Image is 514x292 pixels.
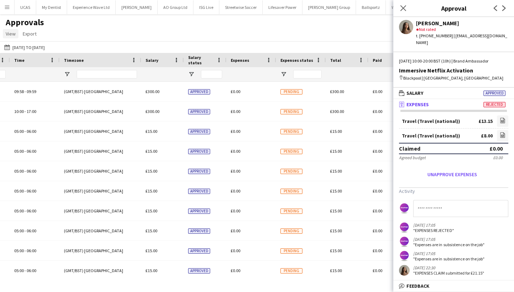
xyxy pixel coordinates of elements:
[67,0,116,14] button: Experience Wave Ltd
[27,168,36,174] span: 06:00
[14,268,24,273] span: 05:00
[27,188,36,194] span: 06:00
[416,33,508,45] div: t. [PHONE_NUMBER] | [EMAIL_ADDRESS][DOMAIN_NAME]
[188,71,195,77] button: Open Filter Menu
[393,4,514,13] h3: Approval
[146,129,157,134] span: £15.00
[280,248,302,254] span: Pending
[413,265,484,270] div: [DATE] 22:30
[399,58,508,64] div: [DATE] 10:00-20:00 BST (10h) | Brand Ambassador
[416,26,508,33] div: Not rated
[413,251,485,256] div: [DATE] 17:05
[399,265,410,276] app-user-avatar: Lalesca Bittencourt
[330,89,344,94] span: £300.00
[330,248,342,253] span: £15.00
[399,188,508,194] h3: Activity
[399,237,410,247] app-user-avatar: Sophie Barnes
[373,129,382,134] span: £0.00
[373,268,382,273] span: £0.00
[6,31,16,37] span: View
[399,169,505,180] button: Unapprove expenses
[77,70,137,79] input: Timezone Filter Input
[188,89,210,94] span: Approved
[481,133,493,139] div: £8.00
[60,261,141,280] div: (GMT/BST) [GEOGRAPHIC_DATA]
[23,31,37,37] span: Export
[27,228,36,233] span: 06:00
[330,268,342,273] span: £15.00
[373,89,382,94] span: £0.00
[188,55,214,65] span: Salary status
[146,188,157,194] span: £15.00
[399,67,508,74] div: Immersive Netflix Activation
[330,208,342,213] span: £15.00
[373,228,382,233] span: £0.00
[27,129,36,134] span: 06:00
[280,268,302,274] span: Pending
[60,141,141,161] div: (GMT/BST) [GEOGRAPHIC_DATA]
[413,242,485,247] div: "Expenses are in subsistence on the job"
[146,89,159,94] span: £300.00
[416,20,508,26] div: [PERSON_NAME]
[219,0,263,14] button: Streetwise Soccer
[14,188,24,194] span: 05:00
[3,29,18,38] a: View
[14,208,24,213] span: 05:00
[3,43,46,52] button: [DATE] to [DATE]
[14,148,24,154] span: 05:00
[27,148,36,154] span: 06:00
[413,237,485,242] div: [DATE] 17:05
[27,89,36,94] span: 09:59
[60,82,141,101] div: (GMT/BST) [GEOGRAPHIC_DATA]
[373,168,382,174] span: £0.00
[330,188,342,194] span: £15.00
[188,109,210,114] span: Approved
[14,109,24,114] span: 10:00
[231,168,240,174] span: £0.00
[280,89,302,94] span: Pending
[402,133,460,139] div: Travel (Travel (national))
[413,228,454,233] div: "EXPENSES REJECTED"
[393,88,514,98] mat-expansion-panel-header: SalaryApproved
[483,102,505,107] span: Rejected
[201,70,222,79] input: Salary status Filter Input
[280,71,287,77] button: Open Filter Menu
[188,268,210,274] span: Approved
[146,228,157,233] span: £15.00
[146,168,157,174] span: £15.00
[483,91,505,96] span: Approved
[330,58,341,63] span: Total
[231,89,240,94] span: £0.00
[402,119,460,124] div: Travel (Travel (national))
[406,101,429,108] span: Expenses
[231,58,249,63] span: Expenses
[24,188,26,194] span: -
[24,148,26,154] span: -
[330,148,342,154] span: £15.00
[231,268,240,273] span: £0.00
[373,109,382,114] span: £0.00
[231,148,240,154] span: £0.00
[36,0,67,14] button: My Dentist
[15,0,36,14] button: UCAS
[231,109,240,114] span: £0.00
[193,0,219,14] button: ISG Live
[146,58,158,63] span: Salary
[231,208,240,213] span: £0.00
[64,58,84,63] span: Timezone
[386,0,456,14] button: World Photography Organisation
[280,228,302,234] span: Pending
[27,109,36,114] span: 17:00
[188,209,210,214] span: Approved
[330,228,342,233] span: £15.00
[24,228,26,233] span: -
[188,169,210,174] span: Approved
[406,90,423,96] span: Salary
[146,148,157,154] span: £15.00
[330,168,342,174] span: £15.00
[373,248,382,253] span: £0.00
[14,129,24,134] span: 05:00
[146,248,157,253] span: £15.00
[60,102,141,121] div: (GMT/BST) [GEOGRAPHIC_DATA]
[60,201,141,221] div: (GMT/BST) [GEOGRAPHIC_DATA]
